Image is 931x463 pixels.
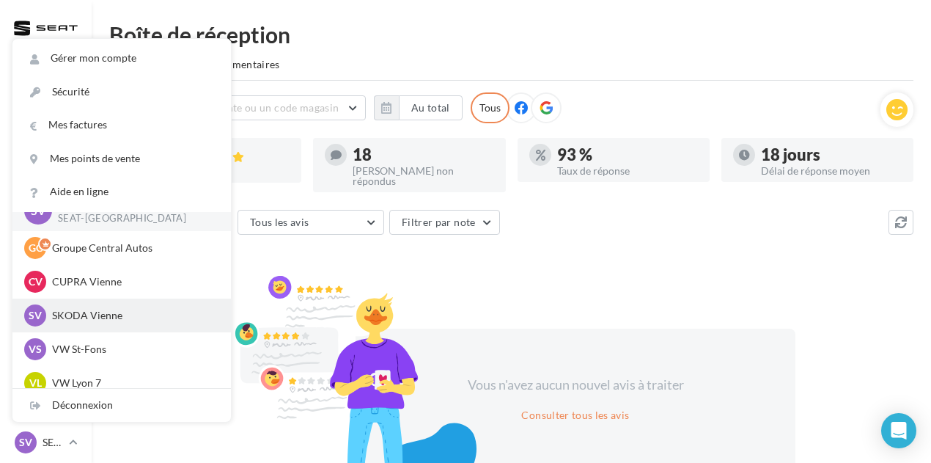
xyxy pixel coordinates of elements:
[557,147,698,163] div: 93 %
[58,212,207,225] p: SEAT-[GEOGRAPHIC_DATA]
[12,142,231,175] a: Mes points de vente
[109,23,913,45] div: Boîte de réception
[210,57,280,72] span: Commentaires
[43,435,63,450] p: SEAT [GEOGRAPHIC_DATA]
[881,413,916,448] div: Open Intercom Messenger
[471,92,509,123] div: Tous
[449,376,702,395] div: Vous n'avez aucun nouvel avis à traiter
[52,376,213,390] p: VW Lyon 7
[29,308,42,323] span: SV
[515,407,635,424] button: Consulter tous les avis
[29,274,43,289] span: CV
[12,42,231,75] a: Gérer mon compte
[29,342,42,357] span: VS
[761,166,902,176] div: Délai de réponse moyen
[12,175,231,208] a: Aide en ligne
[19,435,32,450] span: SV
[399,95,463,120] button: Au total
[389,210,500,235] button: Filtrer par note
[12,429,80,456] a: SV SEAT [GEOGRAPHIC_DATA]
[52,342,213,357] p: VW St-Fons
[12,109,231,142] a: Mes factures
[29,376,42,390] span: VL
[12,76,231,109] a: Sécurité
[109,95,366,120] button: Choisir un point de vente ou un code magasin
[761,147,902,163] div: 18 jours
[238,210,384,235] button: Tous les avis
[52,308,213,323] p: SKODA Vienne
[353,147,493,163] div: 18
[374,95,463,120] button: Au total
[557,166,698,176] div: Taux de réponse
[29,241,43,255] span: GC
[52,241,213,255] p: Groupe Central Autos
[250,216,309,228] span: Tous les avis
[12,389,231,422] div: Déconnexion
[353,166,493,186] div: [PERSON_NAME] non répondus
[52,274,213,289] p: CUPRA Vienne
